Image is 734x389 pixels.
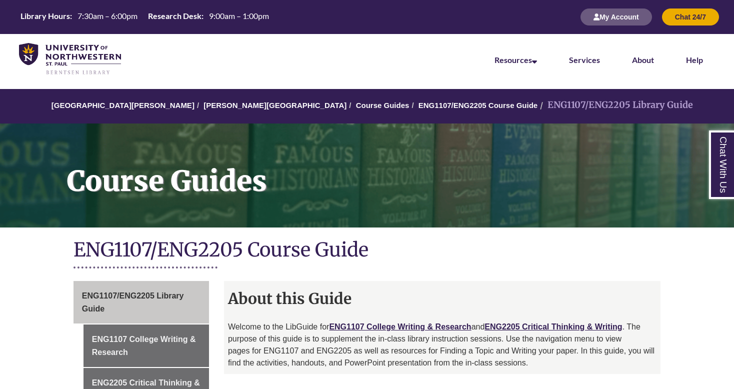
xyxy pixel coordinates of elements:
img: UNWSP Library Logo [19,43,121,75]
a: Chat 24/7 [662,12,719,21]
a: Services [569,55,600,64]
a: ENG1107/ENG2205 Course Guide [418,101,537,109]
h2: About this Guide [224,286,660,311]
a: ENG1107/ENG2205 Library Guide [73,281,209,323]
a: ENG2205 Critical Thinking & Writing [484,322,622,331]
span: 7:30am – 6:00pm [77,11,137,20]
span: 9:00am – 1:00pm [209,11,269,20]
a: Hours Today [16,10,273,24]
a: ENG1107 College Writing & Research [83,324,209,367]
a: About [632,55,654,64]
span: ENG1107/ENG2205 Library Guide [82,291,184,313]
button: My Account [580,8,652,25]
a: My Account [580,12,652,21]
th: Library Hours: [16,10,73,21]
th: Research Desk: [144,10,205,21]
a: Resources [494,55,537,64]
a: Help [686,55,703,64]
button: Chat 24/7 [662,8,719,25]
h1: Course Guides [56,123,734,214]
a: [PERSON_NAME][GEOGRAPHIC_DATA] [203,101,346,109]
h1: ENG1107/ENG2205 Course Guide [73,237,660,264]
a: [GEOGRAPHIC_DATA][PERSON_NAME] [51,101,194,109]
table: Hours Today [16,10,273,23]
a: ENG1107 College Writing & Research [329,322,471,331]
p: Welcome to the LibGuide for and . The purpose of this guide is to supplement the in-class library... [228,321,656,369]
li: ENG1107/ENG2205 Library Guide [537,98,693,112]
a: Course Guides [356,101,409,109]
